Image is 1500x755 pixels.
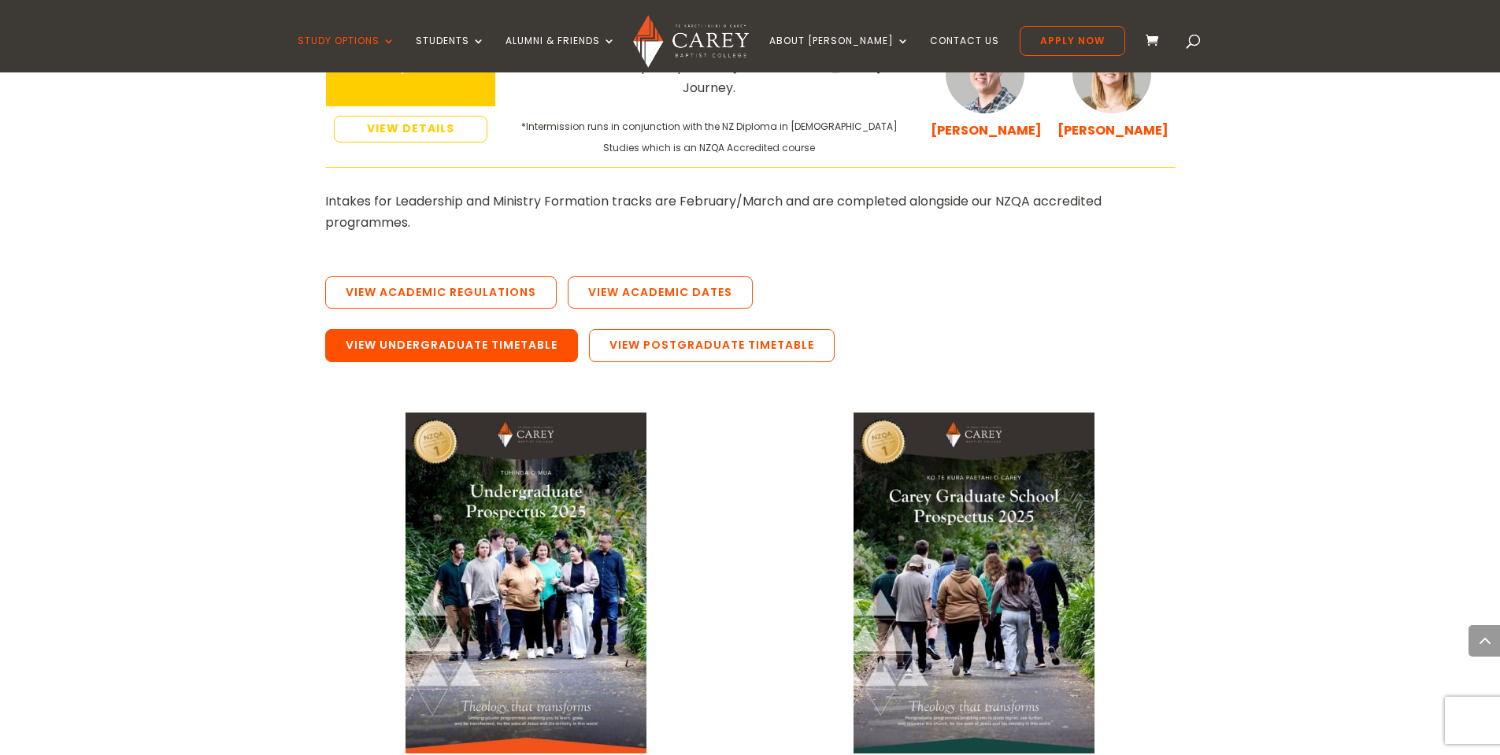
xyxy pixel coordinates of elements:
[325,191,1176,233] p: Intakes for Leadership and Ministry Formation tracks are February/March and are completed alongsi...
[506,35,616,72] a: Alumni & Friends
[1072,35,1151,113] img: Katie-Cuttriss_300x300.jpg
[589,329,835,362] a: View Postgraduate Timetable
[568,276,753,309] a: View Academic Dates
[1057,121,1169,139] a: [PERSON_NAME]
[633,15,749,68] img: Carey Baptist College
[325,329,578,362] a: View Undergraduate Timetable
[298,35,395,72] a: Study Options
[325,276,557,309] a: View Academic Regulations
[769,35,909,72] a: About [PERSON_NAME]
[416,35,485,72] a: Students
[946,35,1024,113] img: Dan-Cuttriss_300x300.jpg
[854,413,1094,753] img: PG-Prospectus-2025-Cover
[1020,26,1125,56] a: Apply Now
[406,413,646,753] img: Undergraduate Prospectus Cover 2025
[334,116,488,142] a: VIEW DETAILS
[930,35,999,72] a: Contact Us
[931,121,1042,139] a: [PERSON_NAME]
[505,116,913,158] div: *Intermission runs in conjunction with the NZ Diploma in [DEMOGRAPHIC_DATA] Studies which is an N...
